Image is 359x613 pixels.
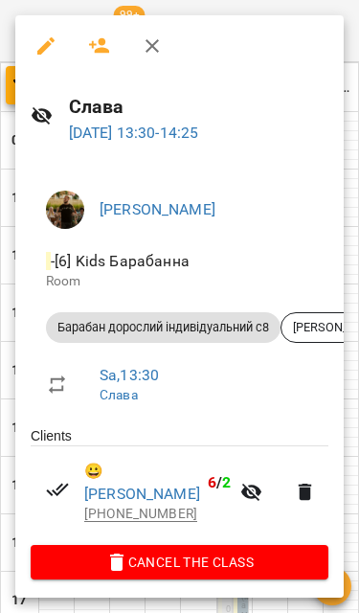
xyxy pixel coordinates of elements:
a: Sa , 13:30 [100,366,159,384]
a: [PERSON_NAME] [100,200,215,218]
span: Барабан дорослий індивідуальний с8 [46,319,280,336]
a: Слава [100,387,138,402]
b: / [208,473,231,491]
button: Cancel the class [31,545,328,579]
span: 6 [208,473,216,491]
img: 8e77455372a4d5f0622be993f7ade857.jpg [46,191,84,229]
h6: Слава [69,92,328,122]
p: Room [46,272,313,291]
span: Cancel the class [46,551,313,574]
svg: Paid [46,478,69,501]
ul: Clients [31,426,328,545]
span: - [6] Kids Барабанна [46,252,193,270]
span: 2 [222,473,231,491]
a: [DATE] 13:30-14:25 [69,124,199,142]
a: 😀 [PERSON_NAME] [84,460,200,505]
